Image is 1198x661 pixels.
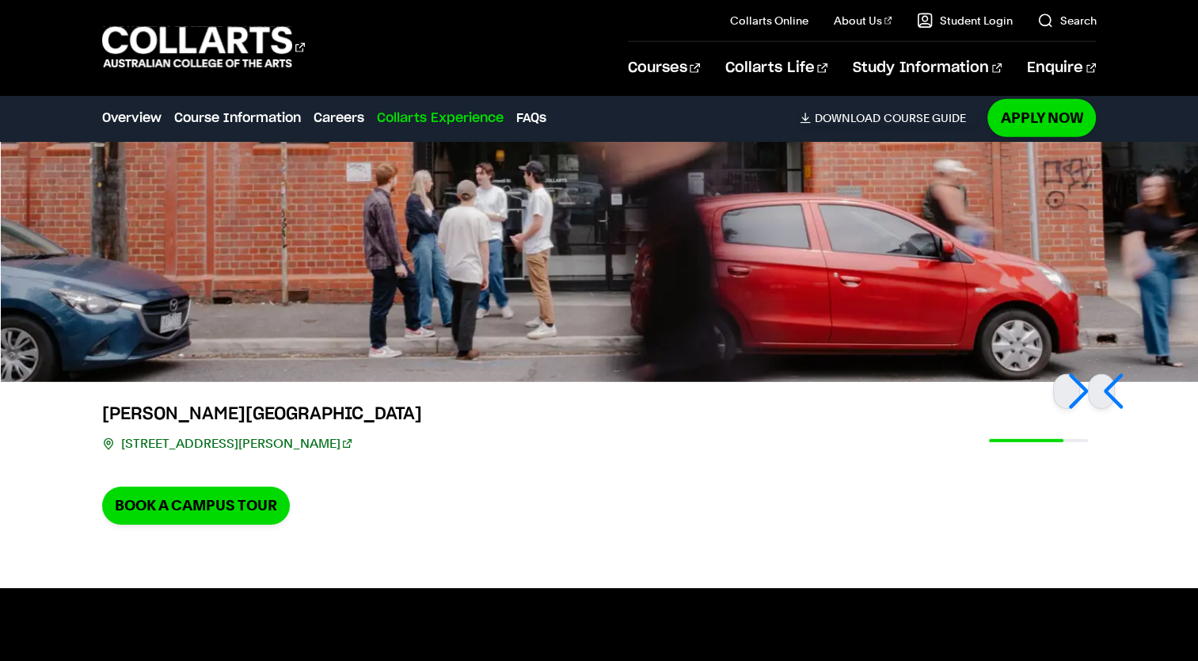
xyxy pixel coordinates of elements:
a: Collarts Experience [377,109,504,128]
a: Enquire [1027,42,1096,94]
a: About Us [834,13,892,29]
a: Careers [314,109,364,128]
span: Download [814,111,880,125]
a: DownloadCourse Guide [800,111,978,125]
a: Overview [102,109,162,128]
a: Apply Now [987,99,1096,136]
a: FAQs [516,109,546,128]
a: Student Login [917,13,1012,29]
a: Collarts Online [730,13,808,29]
a: Collarts Life [725,42,827,94]
a: Book a Campus Tour [102,487,290,524]
h3: [PERSON_NAME][GEOGRAPHIC_DATA] [102,401,422,426]
a: Course Information [174,109,301,128]
a: Courses [628,42,700,94]
a: [STREET_ADDRESS][PERSON_NAME] [121,433,352,455]
a: Study Information [853,42,1002,94]
div: Go to homepage [102,25,305,70]
a: Search [1037,13,1096,29]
